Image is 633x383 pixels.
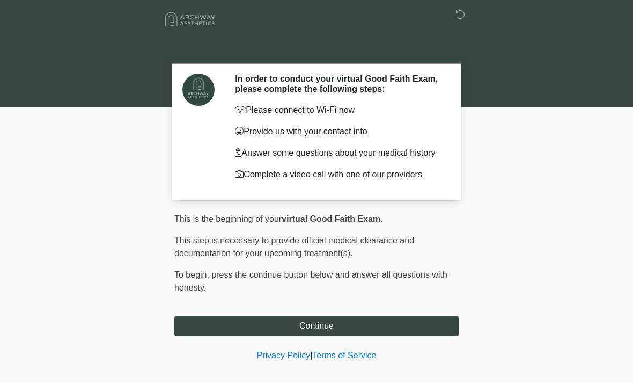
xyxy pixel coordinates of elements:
a: Privacy Policy [257,351,311,360]
a: | [310,351,312,360]
button: Continue [174,316,459,336]
img: Agent Avatar [182,74,215,106]
p: Please connect to Wi-Fi now [235,104,443,117]
a: Terms of Service [312,351,376,360]
p: Answer some questions about your medical history [235,147,443,160]
strong: virtual Good Faith Exam [282,214,380,223]
span: . [380,214,382,223]
p: Complete a video call with one of our providers [235,168,443,181]
h1: ‎ ‎ ‎ ‎ [166,39,467,59]
span: To begin, [174,270,211,279]
p: Provide us with your contact info [235,125,443,138]
span: This is the beginning of your [174,214,282,223]
h2: In order to conduct your virtual Good Faith Exam, please complete the following steps: [235,74,443,94]
span: press the continue button below and answer all questions with honesty. [174,270,447,292]
span: This step is necessary to provide official medical clearance and documentation for your upcoming ... [174,236,414,258]
img: Archway Aesthetics Logo [164,8,217,30]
